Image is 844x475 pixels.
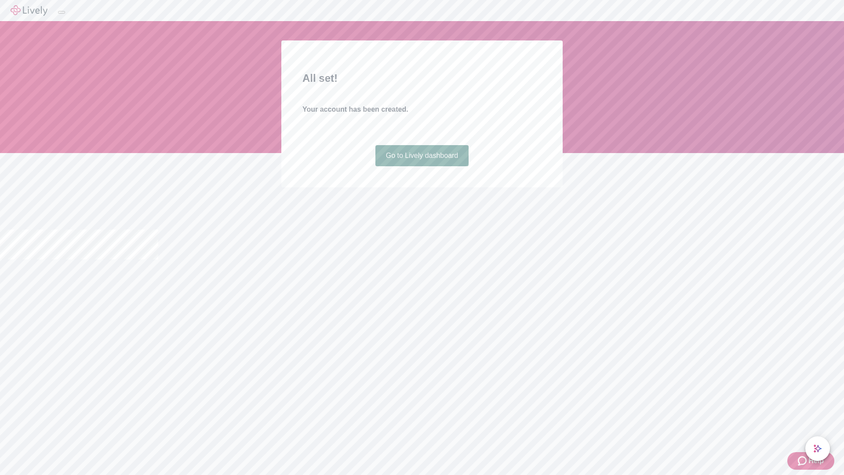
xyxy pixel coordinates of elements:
[787,452,834,470] button: Zendesk support iconHelp
[302,104,542,115] h4: Your account has been created.
[805,436,830,461] button: chat
[813,444,822,453] svg: Lively AI Assistant
[302,70,542,86] h2: All set!
[58,11,65,14] button: Log out
[375,145,469,166] a: Go to Lively dashboard
[798,456,808,466] svg: Zendesk support icon
[11,5,47,16] img: Lively
[808,456,824,466] span: Help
